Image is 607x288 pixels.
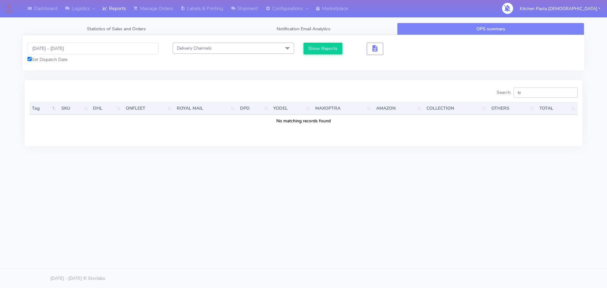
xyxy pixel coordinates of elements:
[29,102,59,115] th: Tag: activate to sort column descending
[177,45,212,51] span: Delivery Channels
[277,26,330,32] span: Notification Email Analytics
[515,2,605,15] button: Kitchen Pasta [DEMOGRAPHIC_DATA]
[424,102,489,115] th: COLLECTION : activate to sort column ascending
[29,115,578,127] td: No matching records found
[90,102,123,115] th: DHL : activate to sort column ascending
[497,88,578,98] label: Search:
[28,43,158,54] input: Pick the Daterange
[87,26,146,32] span: Statistics of Sales and Orders
[237,102,271,115] th: DPD : activate to sort column ascending
[271,102,312,115] th: YODEL : activate to sort column ascending
[476,26,505,32] span: OPS summary
[174,102,237,115] th: ROYAL MAIL : activate to sort column ascending
[537,102,578,115] th: TOTAL : activate to sort column ascending
[489,102,537,115] th: OTHERS : activate to sort column ascending
[28,56,158,63] div: Set Dispatch Date
[59,102,90,115] th: SKU: activate to sort column ascending
[374,102,424,115] th: AMAZON : activate to sort column ascending
[303,43,342,54] button: Show Reports
[313,102,374,115] th: MAXOPTRA : activate to sort column ascending
[23,23,584,35] ul: Tabs
[123,102,174,115] th: ONFLEET : activate to sort column ascending
[513,88,578,98] input: Search:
